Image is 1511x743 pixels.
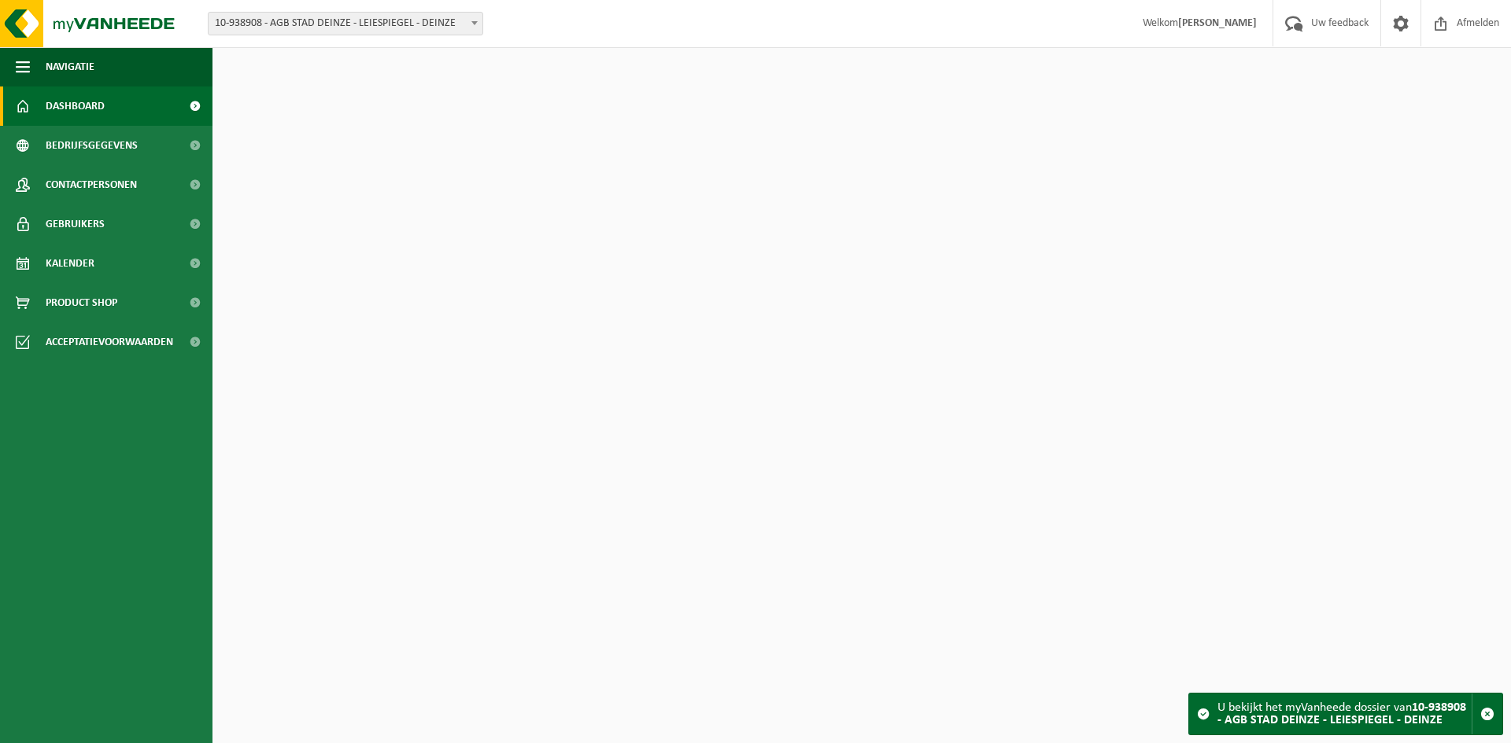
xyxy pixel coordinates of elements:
strong: 10-938908 - AGB STAD DEINZE - LEIESPIEGEL - DEINZE [1217,701,1466,726]
span: 10-938908 - AGB STAD DEINZE - LEIESPIEGEL - DEINZE [208,12,483,35]
span: Contactpersonen [46,165,137,204]
span: Navigatie [46,47,94,86]
strong: [PERSON_NAME] [1178,17,1257,29]
div: U bekijkt het myVanheede dossier van [1217,693,1472,734]
span: 10-938908 - AGB STAD DEINZE - LEIESPIEGEL - DEINZE [209,13,482,35]
span: Dashboard [46,86,105,126]
span: Acceptatievoorwaarden [46,322,173,362]
span: Gebruikers [46,204,105,244]
span: Product Shop [46,283,117,322]
span: Kalender [46,244,94,283]
span: Bedrijfsgegevens [46,126,138,165]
